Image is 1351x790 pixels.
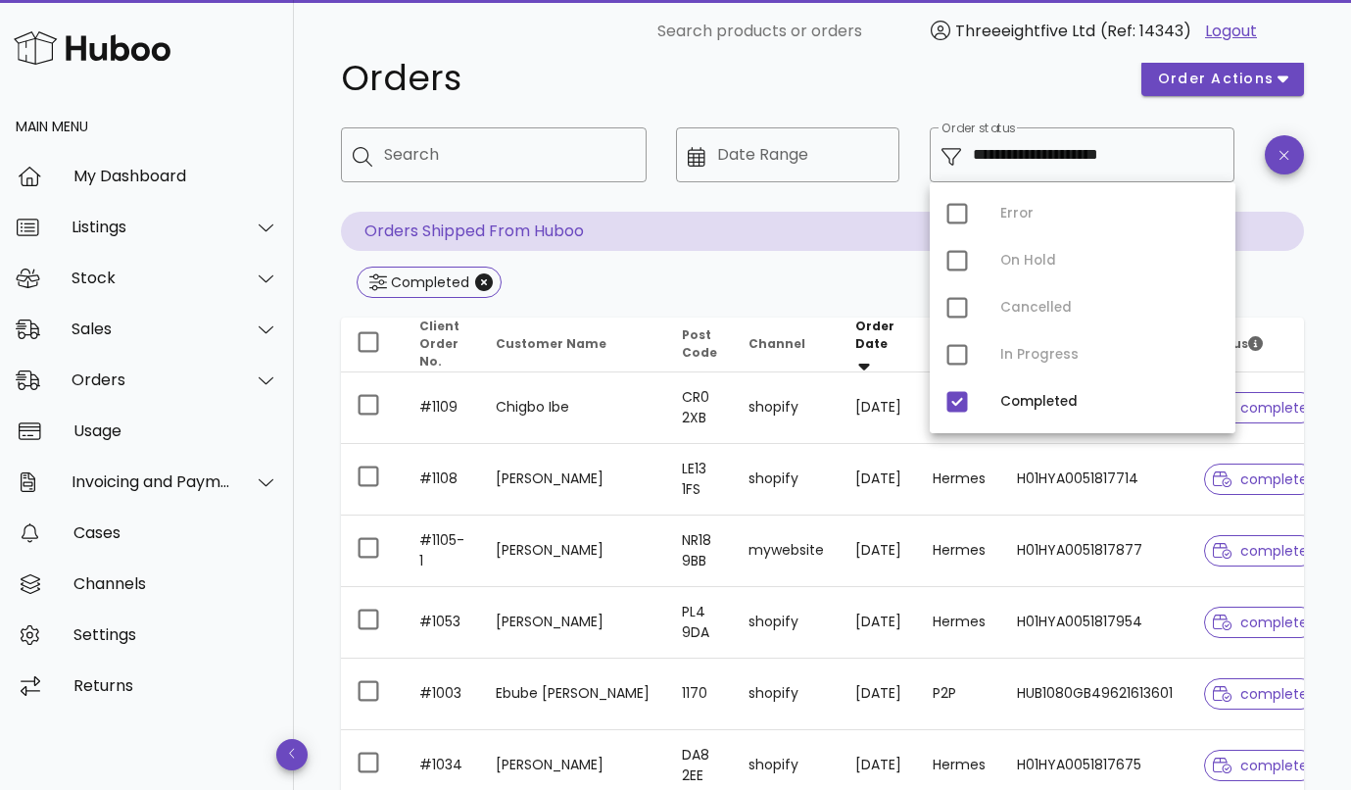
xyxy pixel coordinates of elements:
[666,587,733,659] td: PL4 9DA
[748,335,805,352] span: Channel
[1213,544,1308,558] span: complete
[941,122,1015,136] label: Order status
[1213,687,1308,701] span: complete
[840,659,917,730] td: [DATE]
[840,444,917,516] td: [DATE]
[733,659,840,730] td: shopify
[480,587,666,659] td: [PERSON_NAME]
[840,318,917,372] th: Order Date: Sorted descending. Activate to remove sorting.
[480,444,666,516] td: [PERSON_NAME]
[733,372,840,444] td: shopify
[1100,20,1191,42] span: (Ref: 14343)
[496,335,606,352] span: Customer Name
[733,516,840,587] td: mywebsite
[404,516,480,587] td: #1105-1
[917,318,1001,372] th: Carrier
[73,676,278,695] div: Returns
[341,61,1118,96] h1: Orders
[733,444,840,516] td: shopify
[1001,444,1188,516] td: H01HYA0051817714
[480,372,666,444] td: Chigbo Ibe
[733,318,840,372] th: Channel
[72,218,231,236] div: Listings
[1157,69,1275,89] span: order actions
[1188,318,1332,372] th: Status
[1000,394,1220,410] div: Completed
[666,444,733,516] td: LE13 1FS
[341,212,1304,251] p: Orders Shipped From Huboo
[480,318,666,372] th: Customer Name
[1213,472,1308,486] span: complete
[666,372,733,444] td: CR0 2XB
[419,318,459,370] span: Client Order No.
[917,587,1001,659] td: Hermes
[682,326,717,361] span: Post Code
[955,20,1095,42] span: Threeeightfive Ltd
[404,318,480,372] th: Client Order No.
[855,318,894,352] span: Order Date
[72,269,231,287] div: Stock
[917,444,1001,516] td: Hermes
[480,659,666,730] td: Ebube [PERSON_NAME]
[733,587,840,659] td: shopify
[1205,20,1257,43] a: Logout
[917,516,1001,587] td: Hermes
[840,372,917,444] td: [DATE]
[917,372,1001,444] td: Hermes
[1001,587,1188,659] td: H01HYA0051817954
[1001,659,1188,730] td: HUB1080GB49621613601
[1213,401,1308,415] span: complete
[14,26,170,69] img: Huboo Logo
[666,516,733,587] td: NR18 9BB
[666,659,733,730] td: 1170
[387,272,469,292] div: Completed
[73,574,278,593] div: Channels
[73,421,278,440] div: Usage
[72,320,231,338] div: Sales
[73,523,278,542] div: Cases
[1141,61,1304,96] button: order actions
[1001,516,1188,587] td: H01HYA0051817877
[1213,616,1308,629] span: complete
[404,659,480,730] td: #1003
[475,273,493,291] button: Close
[404,372,480,444] td: #1109
[1213,759,1308,772] span: complete
[840,587,917,659] td: [DATE]
[404,587,480,659] td: #1053
[917,659,1001,730] td: P2P
[73,625,278,644] div: Settings
[72,472,231,491] div: Invoicing and Payments
[72,370,231,389] div: Orders
[840,516,917,587] td: [DATE]
[404,444,480,516] td: #1108
[480,516,666,587] td: [PERSON_NAME]
[73,167,278,185] div: My Dashboard
[666,318,733,372] th: Post Code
